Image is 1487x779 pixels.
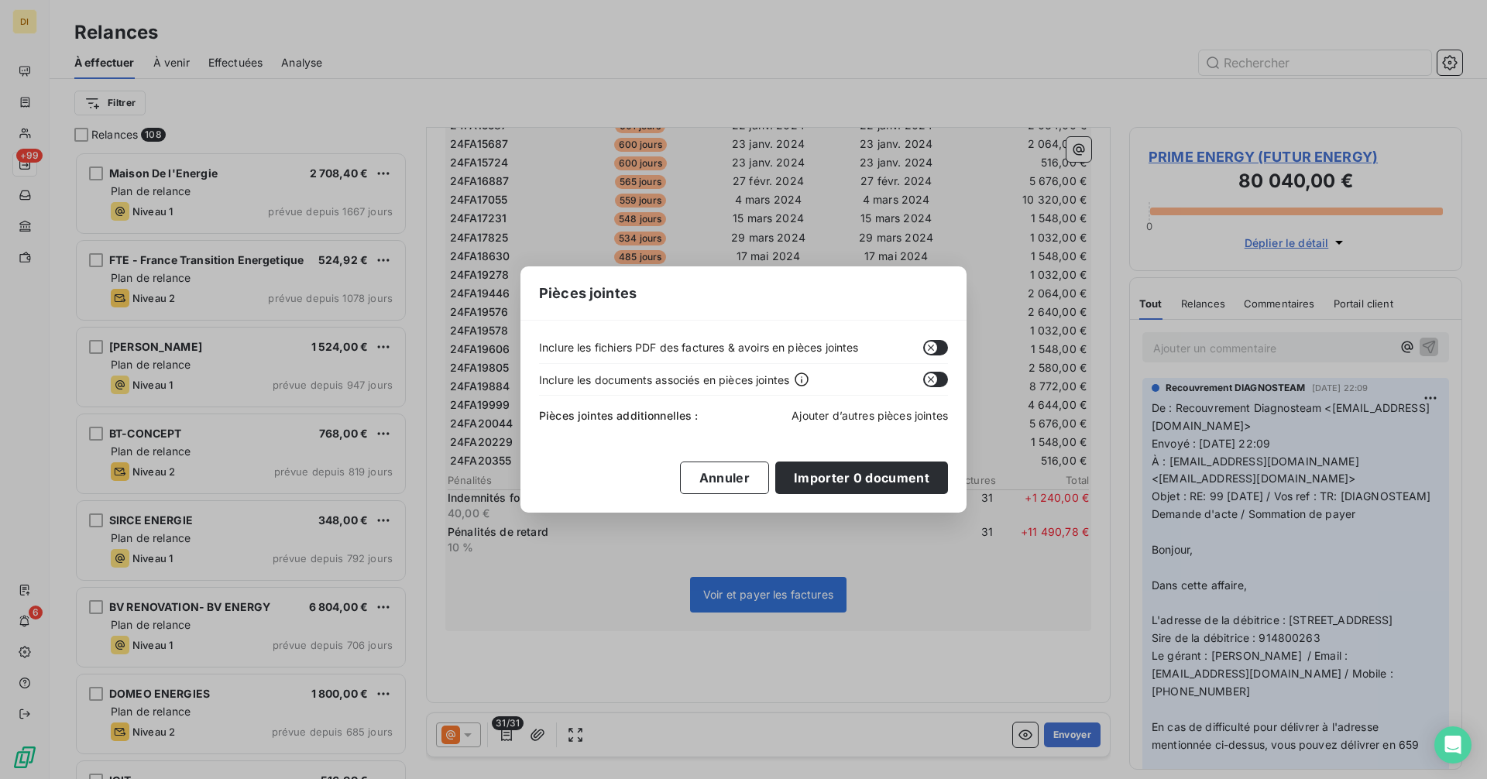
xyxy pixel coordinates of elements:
span: Pièces jointes additionnelles : [539,408,699,424]
span: Inclure les fichiers PDF des factures & avoirs en pièces jointes [539,339,859,355]
span: Inclure les documents associés en pièces jointes [539,372,789,388]
span: Ajouter d’autres pièces jointes [792,409,948,422]
span: Pièces jointes [539,283,637,304]
button: Importer 0 document [775,462,948,494]
button: Annuler [680,462,769,494]
div: Open Intercom Messenger [1434,726,1472,764]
